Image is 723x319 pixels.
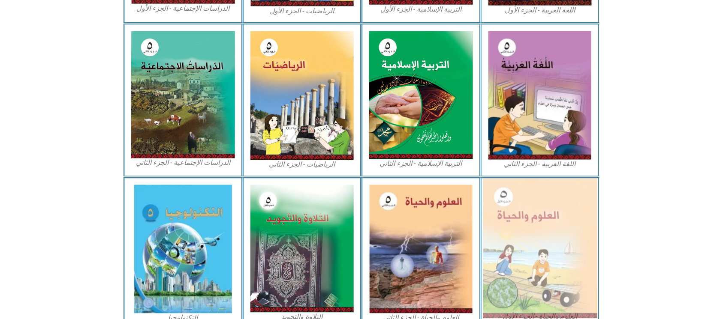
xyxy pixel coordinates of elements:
[131,4,235,13] figcaption: الدراسات الإجتماعية - الجزء الأول​
[250,160,354,170] figcaption: الرياضيات - الجزء الثاني
[488,6,592,15] figcaption: اللغة العربية - الجزء الأول​
[488,160,592,169] figcaption: اللغة العربية - الجزء الثاني
[369,159,473,169] figcaption: التربية الإسلامية - الجزء الثاني
[131,158,235,168] figcaption: الدراسات الإجتماعية - الجزء الثاني
[250,6,354,16] figcaption: الرياضيات - الجزء الأول​
[369,5,473,14] figcaption: التربية الإسلامية - الجزء الأول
